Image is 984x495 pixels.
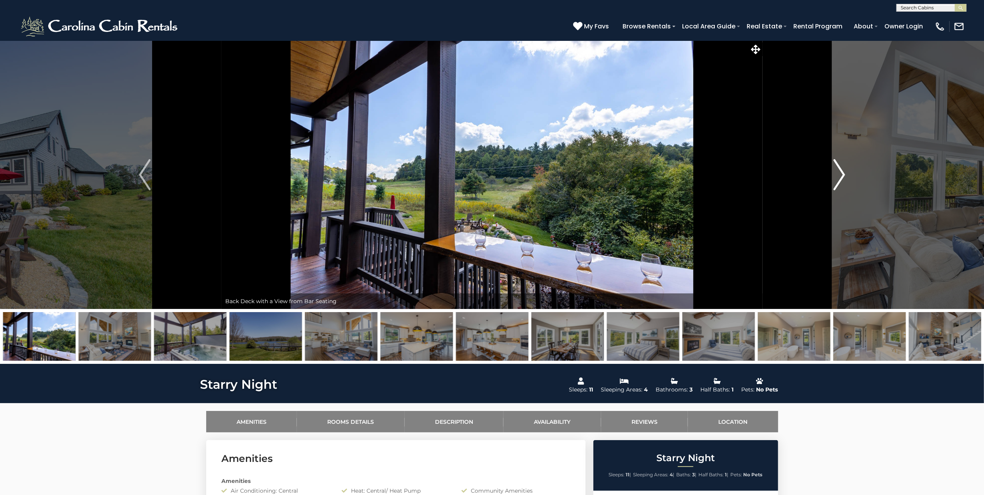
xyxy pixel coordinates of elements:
[19,15,181,38] img: White-1-2.png
[954,21,965,32] img: mail-regular-white.png
[405,411,504,432] a: Description
[725,472,727,477] strong: 1
[758,312,830,361] img: 163279568
[216,477,576,485] div: Amenities
[789,19,846,33] a: Rental Program
[206,411,297,432] a: Amenities
[619,19,675,33] a: Browse Rentals
[456,487,575,495] div: Community Amenities
[456,312,528,361] img: 163279564
[230,312,302,361] img: 163279584
[677,472,691,477] span: Baths:
[297,411,405,432] a: Rooms Details
[626,472,630,477] strong: 11
[573,21,611,32] a: My Favs
[935,21,945,32] img: phone-regular-white.png
[699,472,724,477] span: Half Baths:
[850,19,877,33] a: About
[744,472,763,477] strong: No Pets
[699,470,729,480] li: |
[68,40,221,309] button: Previous
[833,312,906,361] img: 163279569
[154,312,226,361] img: 163279560
[763,40,916,309] button: Next
[216,487,336,495] div: Air Conditioning: Central
[693,472,695,477] strong: 3
[688,411,778,432] a: Location
[221,293,763,309] div: Back Deck with a View from Bar Seating
[678,19,739,33] a: Local Area Guide
[609,472,625,477] span: Sleeps:
[833,159,845,190] img: arrow
[670,472,673,477] strong: 4
[222,452,570,465] h3: Amenities
[305,312,377,361] img: 163279562
[677,470,697,480] li: |
[881,19,927,33] a: Owner Login
[909,312,981,361] img: 163279570
[601,411,688,432] a: Reviews
[609,470,631,480] li: |
[531,312,604,361] img: 163279565
[79,312,151,361] img: 163279558
[3,312,75,361] img: 163279559
[503,411,601,432] a: Availability
[743,19,786,33] a: Real Estate
[633,472,669,477] span: Sleeping Areas:
[584,21,609,31] span: My Favs
[682,312,755,361] img: 163279567
[381,312,453,361] img: 163279563
[633,470,675,480] li: |
[139,159,151,190] img: arrow
[595,453,776,463] h2: Starry Night
[607,312,679,361] img: 163279566
[731,472,742,477] span: Pets:
[336,487,456,495] div: Heat: Central/ Heat Pump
